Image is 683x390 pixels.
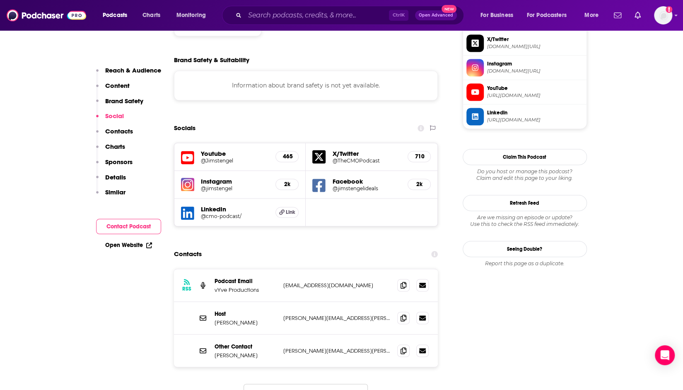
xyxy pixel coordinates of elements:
span: For Business [480,10,513,21]
span: YouTube [487,85,583,92]
span: https://www.linkedin.com/company/cmo-podcast/ [487,117,583,123]
h2: Socials [174,120,195,136]
span: https://www.youtube.com/@Jimstengel [487,92,583,99]
a: Seeing Double? [463,241,587,257]
p: Similar [105,188,125,196]
span: Linkedin [487,109,583,116]
h5: 2k [282,181,292,188]
p: vYve Productions [215,286,277,293]
h3: RSS [182,285,191,292]
svg: Add a profile image [666,6,672,13]
p: [PERSON_NAME][EMAIL_ADDRESS][PERSON_NAME][DOMAIN_NAME] [283,347,391,354]
button: open menu [579,9,609,22]
h2: Contacts [174,246,202,262]
a: @jimstengelideals [332,185,401,191]
p: Host [215,310,277,317]
a: Link [275,207,299,218]
span: New [442,5,456,13]
div: Are we missing an episode or update? Use this to check the RSS feed immediately. [463,214,587,228]
a: @jimstengel [201,185,269,191]
span: Link [286,209,295,216]
button: Refresh Feed [463,195,587,211]
span: X/Twitter [487,36,583,43]
p: Sponsors [105,158,133,166]
h2: Brand Safety & Suitability [174,56,249,64]
span: twitter.com/TheCMOPodcast [487,44,583,50]
h5: LinkedIn [201,205,269,213]
button: Social [96,112,124,127]
button: Details [96,173,126,189]
p: Details [105,173,126,181]
div: Information about brand safety is not yet available. [174,70,438,100]
h5: 2k [415,181,424,188]
button: Reach & Audience [96,66,161,82]
button: Content [96,82,130,97]
span: Monitoring [176,10,206,21]
span: More [584,10,599,21]
span: instagram.com/jimstengel [487,68,583,74]
button: open menu [475,9,524,22]
button: Brand Safety [96,97,143,112]
a: Charts [137,9,165,22]
h5: 465 [282,153,292,160]
input: Search podcasts, credits, & more... [245,9,389,22]
a: @Jimstengel [201,157,269,164]
button: Contacts [96,127,133,143]
a: Show notifications dropdown [631,8,644,22]
img: User Profile [654,6,672,24]
span: Ctrl K [389,10,408,21]
span: Charts [142,10,160,21]
a: Linkedin[URL][DOMAIN_NAME] [466,108,583,125]
button: Contact Podcast [96,219,161,234]
button: Sponsors [96,158,133,173]
h5: Instagram [201,177,269,185]
p: Reach & Audience [105,66,161,74]
span: Do you host or manage this podcast? [463,168,587,175]
img: iconImage [181,178,194,191]
button: open menu [171,9,217,22]
span: For Podcasters [527,10,567,21]
p: Social [105,112,124,120]
p: Podcast Email [215,277,277,284]
span: Podcasts [103,10,127,21]
button: Claim This Podcast [463,149,587,165]
p: [EMAIL_ADDRESS][DOMAIN_NAME] [283,281,391,288]
a: Instagram[DOMAIN_NAME][URL] [466,59,583,76]
p: Content [105,82,130,90]
div: Report this page as a duplicate. [463,260,587,267]
button: Show profile menu [654,6,672,24]
button: open menu [521,9,579,22]
p: [PERSON_NAME] [215,319,277,326]
div: Open Intercom Messenger [655,345,675,365]
p: [PERSON_NAME] [215,351,277,359]
p: Charts [105,143,125,150]
a: X/Twitter[DOMAIN_NAME][URL] [466,34,583,52]
span: Open Advanced [419,13,453,17]
div: Search podcasts, credits, & more... [230,6,472,25]
button: open menu [97,9,138,22]
a: Open Website [105,242,152,249]
p: Contacts [105,127,133,135]
h5: Facebook [332,177,401,185]
div: Claim and edit this page to your liking. [463,168,587,182]
h5: Youtube [201,150,269,157]
a: @TheCMOPodcast [332,157,401,164]
p: Other Contact [215,343,277,350]
h5: X/Twitter [332,150,401,157]
p: Brand Safety [105,97,143,105]
button: Similar [96,188,125,203]
span: Logged in as ncannella [654,6,672,24]
a: @cmo-podcast/ [201,213,269,219]
button: Open AdvancedNew [415,10,457,20]
p: [PERSON_NAME][EMAIL_ADDRESS][PERSON_NAME][DOMAIN_NAME] [283,314,391,321]
span: Instagram [487,60,583,68]
a: Show notifications dropdown [611,8,625,22]
h5: 710 [415,153,424,160]
img: Podchaser - Follow, Share and Rate Podcasts [7,7,86,23]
